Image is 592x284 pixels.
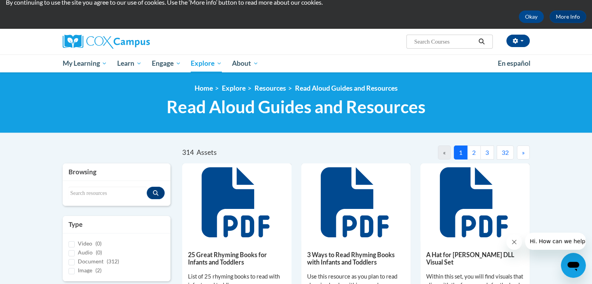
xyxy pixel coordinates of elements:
span: (0) [95,240,102,247]
a: Engage [147,54,186,72]
button: 2 [467,146,481,160]
span: About [232,59,258,68]
a: Home [195,84,213,92]
span: (312) [107,258,119,265]
button: Search [476,37,487,46]
span: Audio [78,249,93,256]
h3: Browsing [69,167,165,177]
span: Image [78,267,92,273]
span: » [522,149,525,156]
span: Explore [191,59,222,68]
button: 1 [454,146,467,160]
h5: 3 Ways to Read Rhyming Books with Infants and Toddlers [307,251,405,266]
a: Explore [222,84,246,92]
iframe: Close message [506,234,522,250]
button: 3 [480,146,494,160]
span: Engage [152,59,181,68]
span: Read Aloud Guides and Resources [167,96,425,117]
span: (0) [96,249,102,256]
h3: Type [69,220,165,229]
button: Search resources [147,187,165,199]
input: Search Courses [413,37,476,46]
a: Resources [255,84,286,92]
button: Okay [519,11,544,23]
button: Next [517,146,530,160]
h5: A Hat for [PERSON_NAME] DLL Visual Set [426,251,524,266]
a: More Info [550,11,586,23]
span: En español [498,59,531,67]
span: Document [78,258,104,265]
a: En español [493,55,536,72]
button: Account Settings [506,35,530,47]
iframe: Button to launch messaging window [561,253,586,278]
div: Main menu [51,54,541,72]
span: My Learning [62,59,107,68]
h5: 25 Great Rhyming Books for Infants and Toddlers [188,251,286,266]
a: My Learning [58,54,112,72]
span: Assets [197,148,217,156]
span: Hi. How can we help? [5,5,63,12]
input: Search resources [69,187,147,200]
span: 314 [182,148,194,156]
span: Learn [117,59,142,68]
nav: Pagination Navigation [356,146,529,160]
button: 32 [497,146,514,160]
a: Explore [186,54,227,72]
img: Cox Campus [63,35,150,49]
span: (2) [95,267,102,273]
span: Video [78,240,92,247]
iframe: Message from company [525,233,586,250]
a: Learn [112,54,147,72]
a: Cox Campus [63,35,211,49]
a: About [227,54,264,72]
a: Read Aloud Guides and Resources [295,84,398,92]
